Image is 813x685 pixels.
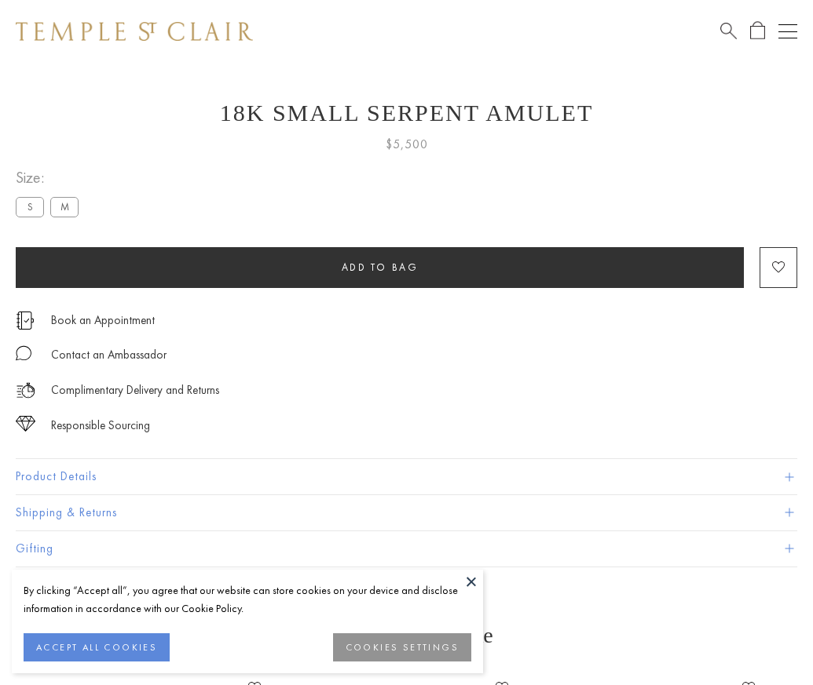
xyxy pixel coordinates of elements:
[16,22,253,41] img: Temple St. Clair
[16,247,744,288] button: Add to bag
[16,381,35,400] img: icon_delivery.svg
[16,459,797,494] button: Product Details
[51,381,219,400] p: Complimentary Delivery and Returns
[51,345,167,365] div: Contact an Ambassador
[16,345,31,361] img: MessageIcon-01_2.svg
[16,495,797,530] button: Shipping & Returns
[24,581,471,618] div: By clicking “Accept all”, you agree that our website can store cookies on your device and disclos...
[720,21,737,41] a: Search
[16,197,44,217] label: S
[16,165,85,191] span: Size:
[16,416,35,432] img: icon_sourcing.svg
[50,197,79,217] label: M
[750,21,765,41] a: Open Shopping Bag
[778,22,797,41] button: Open navigation
[342,261,419,274] span: Add to bag
[51,416,150,435] div: Responsible Sourcing
[16,100,797,126] h1: 18K Small Serpent Amulet
[386,134,428,155] span: $5,500
[333,633,471,661] button: COOKIES SETTINGS
[51,312,155,329] a: Book an Appointment
[16,312,35,330] img: icon_appointment.svg
[24,633,170,661] button: ACCEPT ALL COOKIES
[16,531,797,567] button: Gifting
